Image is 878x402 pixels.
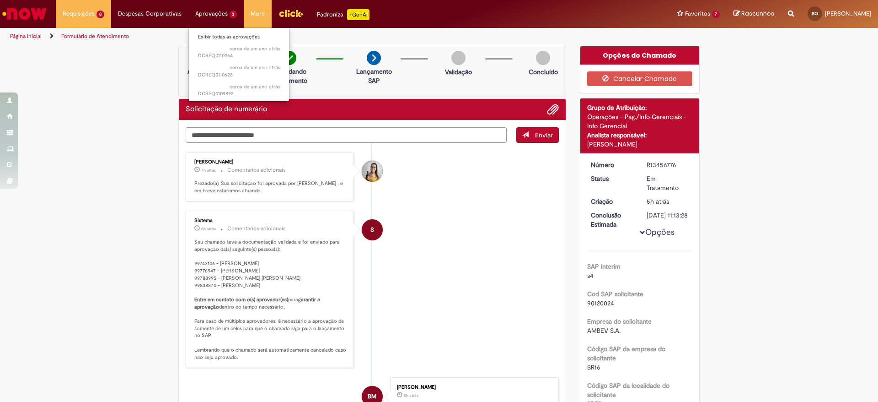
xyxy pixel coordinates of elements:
div: Padroniza [317,9,369,20]
span: More [251,9,265,18]
div: [PERSON_NAME] [194,159,347,165]
b: Código SAP da empresa do solicitante [587,345,665,362]
img: click_logo_yellow_360x200.png [278,6,303,20]
span: Aprovações [195,9,228,18]
img: ServiceNow [1,5,48,23]
a: Página inicial [10,33,42,40]
span: 5h atrás [647,197,669,206]
p: +GenAi [347,9,369,20]
span: cerca de um ano atrás [230,45,280,52]
p: Aguardando Aprovação [182,67,227,85]
b: Empresa do solicitante [587,317,652,326]
p: Seu chamado teve a documentação validada e foi enviado para aprovação da(s) seguinte(s) pessoa(s)... [194,239,347,361]
span: Requisições [63,9,95,18]
span: 7 [712,11,720,18]
div: [DATE] 11:13:28 [647,211,689,220]
div: R13456776 [647,160,689,169]
small: Comentários adicionais [227,225,286,233]
dt: Conclusão Estimada [584,211,640,229]
a: Aberto DCREQ0109892 : [189,82,289,99]
span: 8 [96,11,104,18]
span: Rascunhos [741,9,774,18]
small: Comentários adicionais [227,166,286,174]
div: 28/08/2025 10:41:55 [647,197,689,206]
b: garantir a aprovação [194,296,321,310]
span: 3 [230,11,237,18]
div: [PERSON_NAME] [587,140,693,149]
span: Enviar [535,131,553,139]
ul: Aprovações [188,27,290,102]
div: [PERSON_NAME] [397,385,549,390]
span: AMBEV S.A. [587,326,621,335]
span: DCREQ0110264 [198,45,280,60]
span: 5h atrás [404,393,418,398]
time: 30/07/2024 13:13:00 [230,45,280,52]
span: cerca de um ano atrás [230,83,280,90]
time: 28/08/2025 10:41:55 [647,197,669,206]
button: Adicionar anexos [547,103,559,115]
span: BR16 [587,363,600,371]
p: Lançamento SAP [352,67,396,85]
button: Cancelar Chamado [587,71,693,86]
span: SO [812,11,818,16]
div: System [362,219,383,240]
img: img-circle-grey.png [536,51,550,65]
a: Rascunhos [733,10,774,18]
span: Favoritos [685,9,710,18]
b: Cod SAP solicitante [587,290,643,298]
a: Aberto DCREQ0110264 : [189,44,289,61]
ul: Trilhas de página [7,28,578,45]
div: Analista responsável: [587,130,693,140]
p: Concluído [529,67,558,76]
span: cerca de um ano atrás [230,64,280,71]
b: Código SAP da localidade do solicitante [587,381,669,399]
span: Despesas Corporativas [118,9,182,18]
div: Sistema [194,218,347,223]
time: 28/08/2025 11:02:37 [201,226,216,232]
span: 4h atrás [201,168,216,173]
span: S [370,219,374,241]
div: Operações - Pag./Info Gerenciais - Info Gerencial [587,112,693,130]
a: Aberto DCREQ0110628 : [189,63,289,80]
time: 30/07/2024 07:34:50 [230,64,280,71]
button: Enviar [516,127,559,143]
a: Formulário de Atendimento [61,33,129,40]
h2: Solicitação de numerário Histórico de tíquete [186,105,267,114]
b: Entre em contato com o(s) aprovador(es) [194,296,288,303]
textarea: Digite sua mensagem aqui... [186,127,507,143]
span: s4 [587,272,594,280]
span: 5h atrás [201,226,216,232]
span: 90120024 [587,299,614,307]
dt: Status [584,174,640,183]
p: Prezado(a), Sua solicitação foi aprovada por [PERSON_NAME] , e em breve estaremos atuando. [194,180,347,194]
div: Grupo de Atribuição: [587,103,693,112]
time: 28/08/2025 10:41:48 [404,393,418,398]
time: 28/08/2025 11:34:04 [201,168,216,173]
dt: Criação [584,197,640,206]
b: SAP Interim [587,262,621,271]
a: Exibir todas as aprovações [189,32,289,42]
dt: Número [584,160,640,169]
img: arrow-next.png [367,51,381,65]
img: img-circle-grey.png [451,51,466,65]
div: Luciana Pinto De Castilho [362,161,383,182]
div: Opções do Chamado [580,46,700,65]
span: DCREQ0109892 [198,83,280,98]
div: Em Tratamento [647,174,689,192]
span: DCREQ0110628 [198,64,280,78]
time: 21/07/2024 03:44:26 [230,83,280,90]
span: [PERSON_NAME] [825,10,871,17]
p: Validação [445,67,472,76]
